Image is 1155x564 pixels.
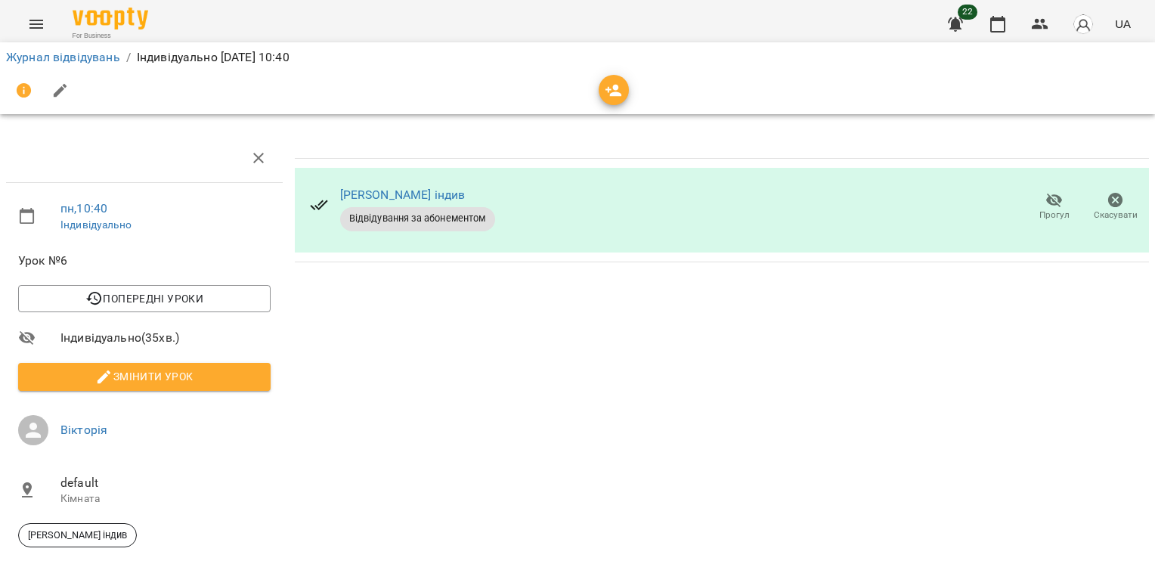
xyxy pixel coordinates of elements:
[18,363,271,390] button: Змінити урок
[18,6,54,42] button: Menu
[126,48,131,67] li: /
[958,5,977,20] span: 22
[30,290,259,308] span: Попередні уроки
[1115,16,1131,32] span: UA
[60,218,132,231] a: Індивідуально
[1085,186,1146,228] button: Скасувати
[18,252,271,270] span: Урок №6
[60,329,271,347] span: Індивідуально ( 35 хв. )
[18,523,137,547] div: [PERSON_NAME] індив
[1039,209,1070,222] span: Прогул
[1073,14,1094,35] img: avatar_s.png
[60,201,107,215] a: пн , 10:40
[1094,209,1138,222] span: Скасувати
[18,285,271,312] button: Попередні уроки
[60,474,271,492] span: default
[137,48,290,67] p: Індивідуально [DATE] 10:40
[340,187,466,202] a: [PERSON_NAME] індив
[1109,10,1137,38] button: UA
[6,48,1149,67] nav: breadcrumb
[73,31,148,41] span: For Business
[19,528,136,542] span: [PERSON_NAME] індив
[60,491,271,507] p: Кімната
[340,212,495,225] span: Відвідування за абонементом
[60,423,107,437] a: Вікторія
[30,367,259,386] span: Змінити урок
[6,50,120,64] a: Журнал відвідувань
[1023,186,1085,228] button: Прогул
[73,8,148,29] img: Voopty Logo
